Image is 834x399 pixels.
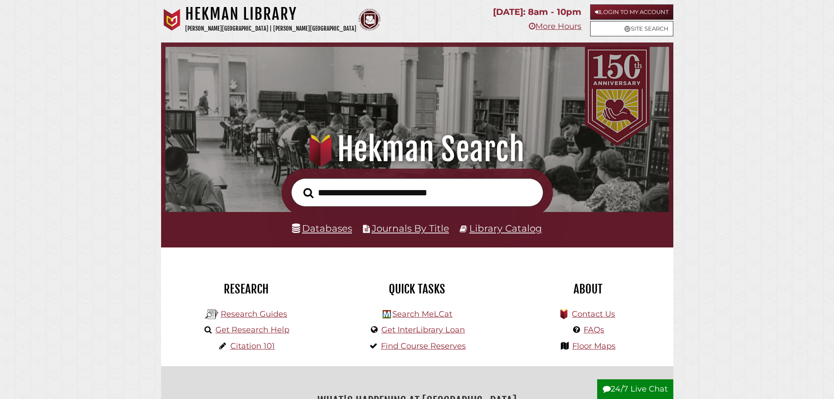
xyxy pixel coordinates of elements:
[381,325,465,335] a: Get InterLibrary Loan
[338,282,496,297] h2: Quick Tasks
[303,187,313,198] i: Search
[230,341,275,351] a: Citation 101
[529,21,581,31] a: More Hours
[299,185,318,201] button: Search
[221,309,287,319] a: Research Guides
[178,130,656,169] h1: Hekman Search
[383,310,391,318] img: Hekman Library Logo
[359,9,380,31] img: Calvin Theological Seminary
[572,309,615,319] a: Contact Us
[215,325,289,335] a: Get Research Help
[572,341,616,351] a: Floor Maps
[590,21,673,36] a: Site Search
[168,282,325,297] h2: Research
[372,222,449,234] a: Journals By Title
[590,4,673,20] a: Login to My Account
[469,222,542,234] a: Library Catalog
[185,4,356,24] h1: Hekman Library
[381,341,466,351] a: Find Course Reserves
[584,325,604,335] a: FAQs
[493,4,581,20] p: [DATE]: 8am - 10pm
[205,308,218,321] img: Hekman Library Logo
[392,309,452,319] a: Search MeLCat
[509,282,667,297] h2: About
[185,24,356,34] p: [PERSON_NAME][GEOGRAPHIC_DATA] | [PERSON_NAME][GEOGRAPHIC_DATA]
[161,9,183,31] img: Calvin University
[292,222,352,234] a: Databases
